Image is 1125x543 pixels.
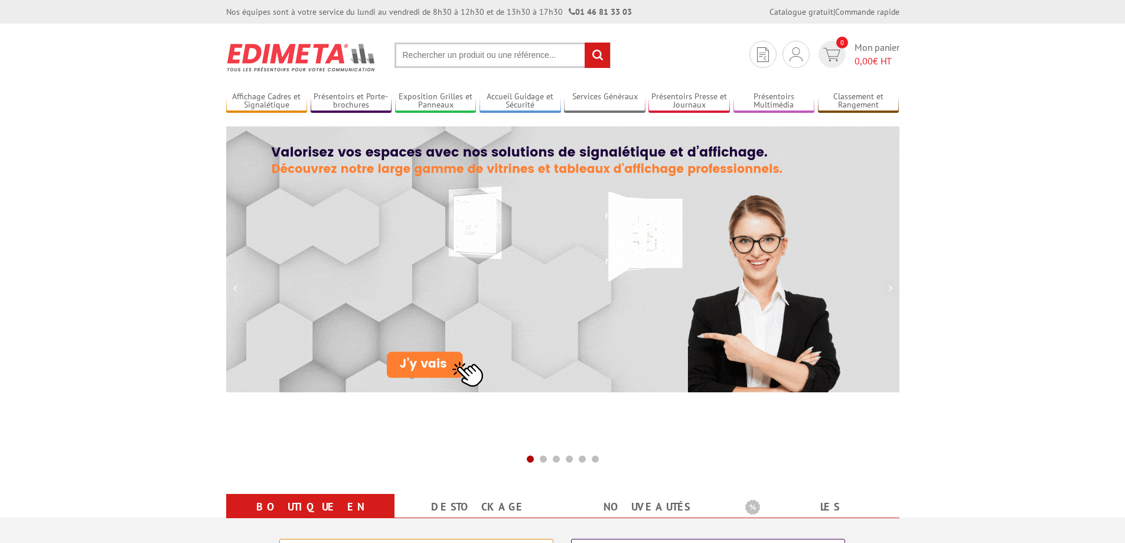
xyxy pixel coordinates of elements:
span: 0 [836,37,848,48]
img: Présentoir, panneau, stand - Edimeta - PLV, affichage, mobilier bureau, entreprise [226,35,377,79]
span: € HT [855,54,899,68]
a: Services Généraux [564,92,645,111]
a: Présentoirs Presse et Journaux [648,92,730,111]
a: Les promotions [745,496,885,539]
a: Exposition Grilles et Panneaux [395,92,477,111]
a: nouveautés [577,496,717,518]
div: | [769,6,899,18]
b: Les promotions [745,496,893,520]
span: 0,00 [855,55,873,67]
input: Rechercher un produit ou une référence... [394,43,611,68]
a: Destockage [409,496,549,518]
input: rechercher [585,43,610,68]
img: devis rapide [757,47,769,62]
a: Classement et Rangement [818,92,899,111]
a: Boutique en ligne [240,496,380,539]
a: Accueil Guidage et Sécurité [480,92,561,111]
a: devis rapide 0 Mon panier 0,00€ HT [816,41,899,68]
a: Affichage Cadres et Signalétique [226,92,308,111]
img: devis rapide [823,48,840,61]
a: Catalogue gratuit [769,6,833,17]
strong: 01 46 81 33 03 [569,6,632,17]
a: Commande rapide [835,6,899,17]
img: devis rapide [790,47,803,61]
a: Présentoirs Multimédia [733,92,815,111]
span: Mon panier [855,41,899,68]
a: Présentoirs et Porte-brochures [311,92,392,111]
div: Nos équipes sont à votre service du lundi au vendredi de 8h30 à 12h30 et de 13h30 à 17h30 [226,6,632,18]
